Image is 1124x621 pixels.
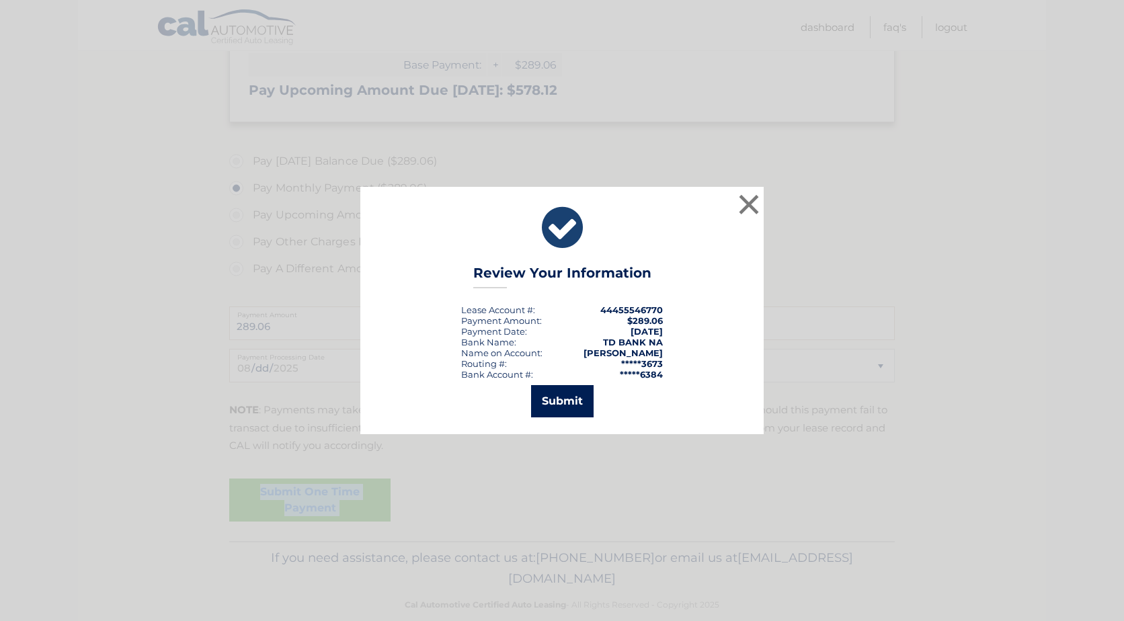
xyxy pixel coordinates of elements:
[461,369,533,380] div: Bank Account #:
[584,347,663,358] strong: [PERSON_NAME]
[603,337,663,347] strong: TD BANK NA
[735,191,762,218] button: ×
[631,326,663,337] span: [DATE]
[461,315,542,326] div: Payment Amount:
[531,385,594,417] button: Submit
[473,265,651,288] h3: Review Your Information
[461,326,527,337] div: :
[627,315,663,326] span: $289.06
[461,337,516,347] div: Bank Name:
[461,347,543,358] div: Name on Account:
[461,358,507,369] div: Routing #:
[461,326,525,337] span: Payment Date
[600,304,663,315] strong: 44455546770
[461,304,535,315] div: Lease Account #:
